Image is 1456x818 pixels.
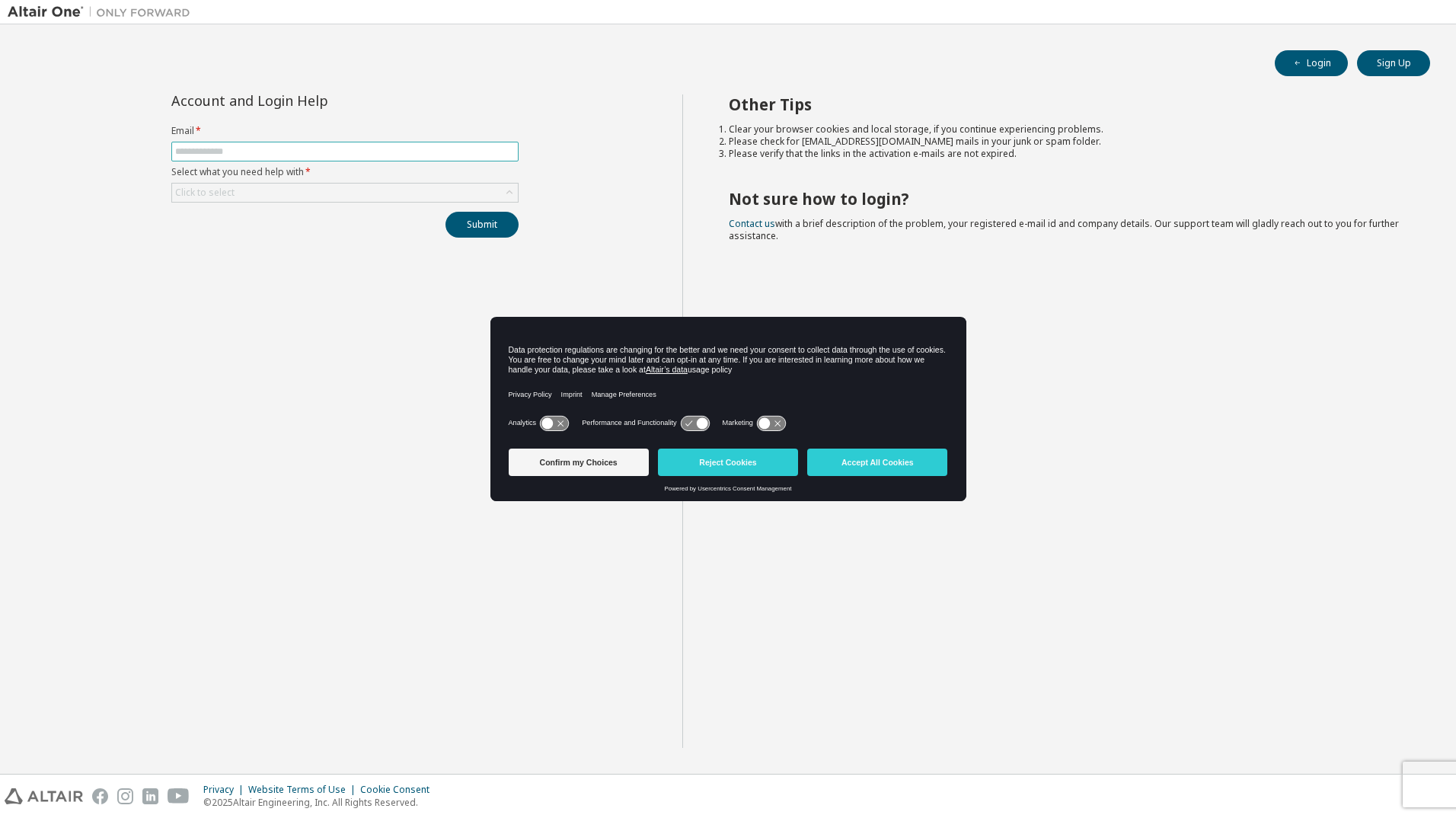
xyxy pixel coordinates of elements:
[445,212,519,238] button: Submit
[729,148,1403,160] li: Please verify that the links in the activation e-mails are not expired.
[729,123,1403,136] li: Clear your browser cookies and local storage, if you continue experiencing problems.
[172,184,518,202] div: Click to select
[729,94,1403,114] h2: Other Tips
[171,166,519,178] label: Select what you need help with
[5,788,83,804] img: altair_logo.svg
[168,788,190,804] img: youtube.svg
[729,136,1403,148] li: Please check for [EMAIL_ADDRESS][DOMAIN_NAME] mails in your junk or spam folder.
[175,187,235,199] div: Click to select
[1357,50,1430,76] button: Sign Up
[117,788,133,804] img: instagram.svg
[142,788,158,804] img: linkedin.svg
[203,796,439,809] p: © 2025 Altair Engineering, Inc. All Rights Reserved.
[248,784,360,796] div: Website Terms of Use
[729,217,1399,242] span: with a brief description of the problem, your registered e-mail id and company details. Our suppo...
[8,5,198,20] img: Altair One
[92,788,108,804] img: facebook.svg
[203,784,248,796] div: Privacy
[729,189,1403,209] h2: Not sure how to login?
[729,217,775,230] a: Contact us
[171,125,519,137] label: Email
[360,784,439,796] div: Cookie Consent
[1275,50,1348,76] button: Login
[171,94,449,107] div: Account and Login Help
